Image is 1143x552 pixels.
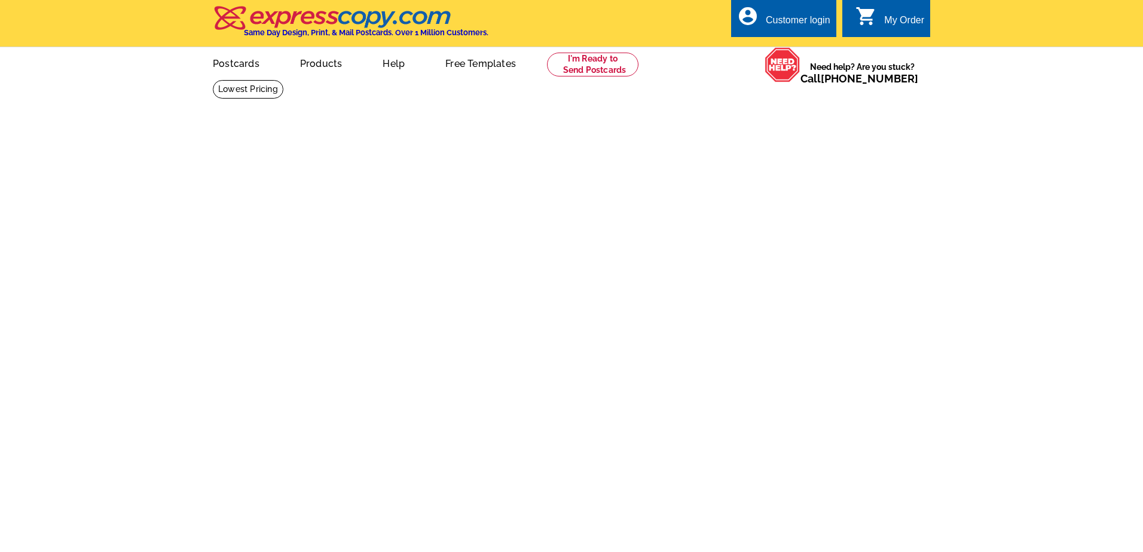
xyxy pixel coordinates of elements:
[737,5,759,27] i: account_circle
[855,5,877,27] i: shopping_cart
[737,13,830,28] a: account_circle Customer login
[363,48,424,76] a: Help
[244,28,488,37] h4: Same Day Design, Print, & Mail Postcards. Over 1 Million Customers.
[765,47,800,82] img: help
[213,14,488,37] a: Same Day Design, Print, & Mail Postcards. Over 1 Million Customers.
[766,15,830,32] div: Customer login
[884,15,924,32] div: My Order
[426,48,535,76] a: Free Templates
[800,72,918,85] span: Call
[281,48,362,76] a: Products
[194,48,279,76] a: Postcards
[821,72,918,85] a: [PHONE_NUMBER]
[855,13,924,28] a: shopping_cart My Order
[800,61,924,85] span: Need help? Are you stuck?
